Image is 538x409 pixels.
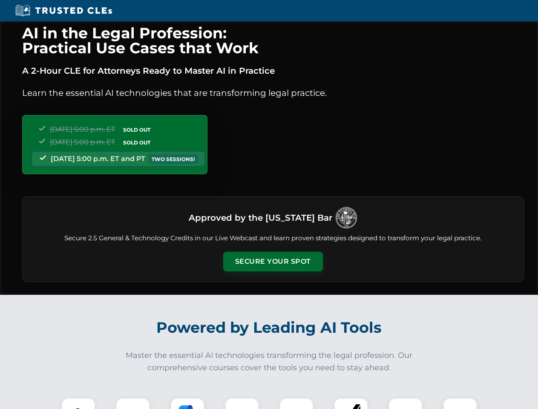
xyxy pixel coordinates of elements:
img: Trusted CLEs [13,4,115,17]
p: Learn the essential AI technologies that are transforming legal practice. [22,86,524,100]
span: [DATE] 5:00 p.m. ET [50,138,115,146]
p: Secure 2.5 General & Technology Credits in our Live Webcast and learn proven strategies designed ... [33,233,513,243]
span: SOLD OUT [120,138,153,147]
h1: AI in the Legal Profession: Practical Use Cases that Work [22,26,524,55]
button: Secure Your Spot [223,252,323,271]
p: A 2-Hour CLE for Attorneys Ready to Master AI in Practice [22,64,524,78]
p: Master the essential AI technologies transforming the legal profession. Our comprehensive courses... [120,349,418,374]
span: SOLD OUT [120,125,153,134]
h3: Approved by the [US_STATE] Bar [189,210,332,225]
h2: Powered by Leading AI Tools [33,313,505,343]
span: [DATE] 5:00 p.m. ET [50,125,115,133]
img: Logo [336,207,357,228]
